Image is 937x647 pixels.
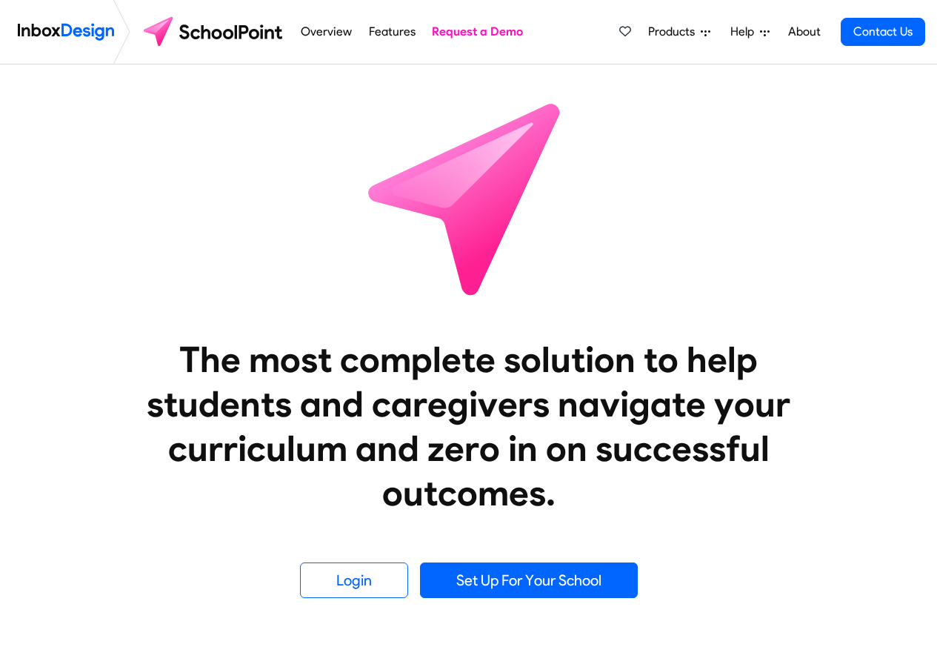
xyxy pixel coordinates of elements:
[642,17,716,47] a: Products
[420,563,638,598] a: Set Up For Your School
[136,14,293,50] img: schoolpoint logo
[841,18,925,46] a: Contact Us
[784,17,824,47] a: About
[297,17,356,47] a: Overview
[117,337,821,515] heading: The most complete solution to help students and caregivers navigate your curriculum and zero in o...
[336,64,602,331] img: icon_schoolpoint.svg
[730,23,760,41] span: Help
[364,17,419,47] a: Features
[300,563,408,598] a: Login
[428,17,527,47] a: Request a Demo
[648,23,701,41] span: Products
[724,17,776,47] a: Help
